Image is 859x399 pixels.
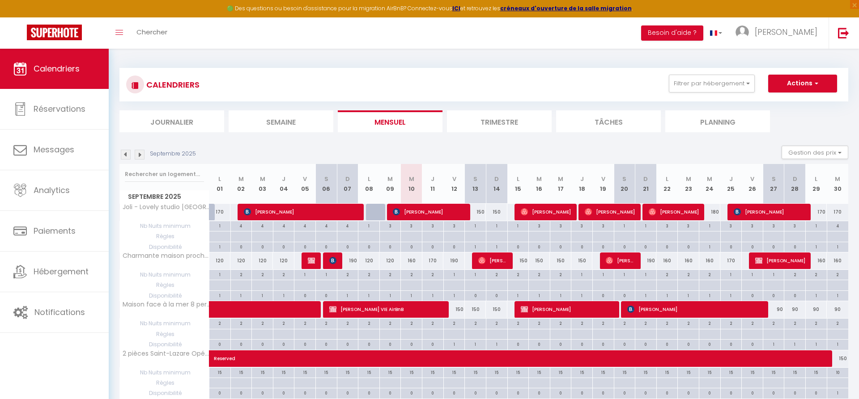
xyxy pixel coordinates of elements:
[368,175,370,183] abbr: L
[337,221,358,230] div: 4
[473,175,477,183] abbr: S
[422,270,443,278] div: 2
[529,252,550,269] div: 150
[635,291,656,299] div: 1
[130,17,174,49] a: Chercher
[231,221,252,230] div: 4
[635,319,656,327] div: 2
[614,221,635,230] div: 1
[478,252,507,269] span: [PERSON_NAME]
[486,319,507,327] div: 2
[486,270,507,278] div: 2
[635,242,656,251] div: 0
[678,252,699,269] div: 160
[622,175,626,183] abbr: S
[401,252,422,269] div: 160
[742,270,763,278] div: 1
[827,164,848,204] th: 30
[443,252,465,269] div: 190
[7,4,34,30] button: Ouvrir le widget de chat LiveChat
[329,252,336,269] span: [PERSON_NAME]
[529,221,550,230] div: 3
[699,164,721,204] th: 24
[294,291,315,299] div: 0
[230,252,252,269] div: 120
[835,175,840,183] abbr: M
[550,291,571,299] div: 1
[508,242,529,251] div: 0
[593,221,614,230] div: 3
[678,242,699,251] div: 0
[635,221,656,230] div: 1
[465,242,486,251] div: 1
[252,319,273,327] div: 2
[34,225,76,236] span: Paiements
[529,270,550,278] div: 2
[379,164,401,204] th: 09
[585,203,635,220] span: [PERSON_NAME]
[763,319,784,327] div: 2
[120,319,209,328] span: Nb Nuits minimum
[763,242,784,251] div: 0
[294,164,316,204] th: 05
[447,110,552,132] li: Trimestre
[316,164,337,204] th: 06
[529,319,550,327] div: 2
[244,203,358,220] span: [PERSON_NAME]
[34,266,89,277] span: Hébergement
[755,26,817,38] span: [PERSON_NAME]
[614,242,635,251] div: 0
[720,164,742,204] th: 25
[125,166,204,182] input: Rechercher un logement...
[643,175,648,183] abbr: D
[806,252,827,269] div: 160
[815,175,817,183] abbr: L
[401,164,422,204] th: 10
[358,252,380,269] div: 120
[508,291,529,299] div: 1
[252,291,273,299] div: 1
[273,270,294,278] div: 2
[806,270,827,278] div: 2
[34,144,74,155] span: Messages
[742,221,763,230] div: 3
[550,319,571,327] div: 2
[294,270,315,278] div: 1
[379,252,401,269] div: 120
[521,203,571,220] span: [PERSON_NAME]
[550,221,571,230] div: 3
[238,175,244,183] abbr: M
[337,291,358,299] div: 1
[308,252,315,269] span: Reserved
[120,190,209,203] span: Septembre 2025
[144,75,200,95] h3: CALENDRIERS
[252,242,273,251] div: 0
[508,221,529,230] div: 1
[380,291,401,299] div: 1
[431,175,434,183] abbr: J
[806,291,827,299] div: 1
[699,270,720,278] div: 2
[742,164,763,204] th: 26
[742,242,763,251] div: 0
[507,164,529,204] th: 15
[444,270,465,278] div: 1
[337,270,358,278] div: 2
[571,291,592,299] div: 1
[721,319,742,327] div: 2
[486,301,507,318] div: 150
[252,270,273,278] div: 2
[657,319,678,327] div: 2
[422,242,443,251] div: 0
[401,221,422,230] div: 3
[784,164,806,204] th: 28
[614,291,635,299] div: 0
[736,25,749,39] img: ...
[806,242,827,251] div: 1
[806,164,827,204] th: 29
[486,204,507,220] div: 150
[763,221,784,230] div: 3
[465,319,486,327] div: 2
[209,350,231,367] a: Reserved
[358,242,379,251] div: 0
